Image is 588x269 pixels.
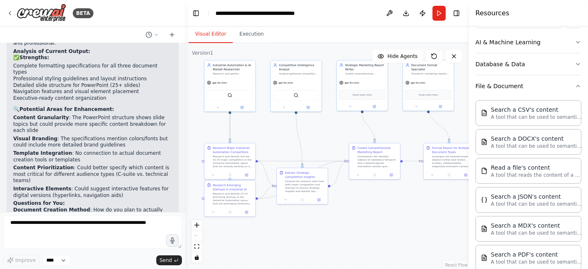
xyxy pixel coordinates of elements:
[165,30,179,40] button: Start a new chat
[481,139,488,145] img: DOCXSearchTool
[233,26,270,43] button: Execution
[296,105,320,110] button: Open in side panel
[13,186,72,192] strong: Interactive Elements
[239,210,253,215] button: Open in side panel
[476,8,509,18] h4: Resources
[491,172,582,178] p: A tool that reads the content of a file. To use this tool, provide a 'file_path' parameter with t...
[426,108,451,140] g: Edge from 09360535-fe45-406f-b280-2489a3c30f12 to ed7a51df-4c5c-4a8c-9791-711421a0f4ab
[373,50,423,63] button: Hide Agents
[403,159,421,163] g: Edge from 63dcb63a-87e3-4434-aef6-840533784bc9 to ed7a51df-4c5c-4a8c-9791-711421a0f4ab
[411,72,452,75] div: Transform marketing reports into professionally formatted, presentation-ready content optimized f...
[13,76,172,82] li: Professional styling guidelines and layout instructions
[13,89,172,95] li: Navigation features and visual element placement
[166,234,179,247] button: Click to speak your automation idea
[279,81,293,84] span: gpt-4o-mini
[411,81,425,84] span: gpt-4o-mini
[294,197,311,202] button: No output available
[403,60,454,111] div: Document Format SpecialistTransform marketing reports into professionally formatted, presentation...
[230,105,254,110] button: Open in side panel
[279,63,319,71] div: Competitive Intelligence Analyst
[285,180,325,193] div: Analyze the research data from both major competitors and startups to extract strategic insights ...
[213,155,253,168] div: Research and identify the top 15-20 major competitors in the Industrial Automation space that are...
[277,168,328,204] div: Extract Strategic Competitive InsightsAnalyze the research data from both major competitors and s...
[227,93,232,98] img: SerperDevTool
[13,150,172,163] p: : No connection to actual document creation tools or templates
[213,183,253,191] div: Research Emerging Startups in Industrial AI
[17,4,66,22] img: Logo
[337,60,388,111] div: Strategic Marketing Report WriterCreate comprehensive, professional marketing reports that synthe...
[189,26,233,43] button: Visual Editor
[13,106,172,113] p: 🔍
[73,8,93,18] div: BETA
[285,171,325,179] div: Extract Strategic Competitive Insights
[476,75,581,97] button: File & Document
[432,155,472,168] div: Loremipsu dol sitametconsec adipiscin elitse doei tempo incididu, utlaboreetdolo magnaaliq enimad...
[491,250,582,259] div: Search a PDF's content
[358,146,398,154] div: Create Comprehensive Marketing Report
[190,7,202,19] button: Hide left sidebar
[440,173,458,178] button: No output available
[191,241,202,252] button: fit view
[294,93,299,98] img: SerperDevTool
[481,197,488,203] img: JSONSearchTool
[363,104,386,109] button: Open in side panel
[345,81,359,84] span: gpt-4o-mini
[258,184,274,200] g: Edge from a4bf3560-3841-4883-890f-827cddf51a60 to 77aa3ecc-d90d-49d6-9092-fe55880869ff
[192,50,213,56] div: Version 1
[15,257,36,264] span: Improve
[13,55,172,61] p: ✅
[387,53,418,60] span: Hide Agents
[13,95,172,102] li: Executive-ready content organization
[258,159,274,188] g: Edge from 9bb12fbe-9bf2-4a2a-b7ad-aa0b7d72169e to 77aa3ecc-d90d-49d6-9092-fe55880869ff
[13,136,57,142] strong: Visual Branding
[215,9,308,17] nav: breadcrumb
[213,81,227,84] span: gpt-4o-mini
[349,143,401,180] div: Create Comprehensive Marketing ReportLoremipsum dol sitametc adipisci eli seddoeius temporin utla...
[481,255,488,261] img: PDFSearchTool
[213,63,253,71] div: Industrial Automation & AI Market Researcher
[13,165,172,184] p: : Could better specify which content is most critical for different audience types (C-suite vs. t...
[432,146,472,154] div: Format Report for Multiple Document Types
[312,197,326,202] button: Open in side panel
[191,252,202,263] button: toggle interactivity
[13,115,69,120] strong: Content Granularity
[358,155,398,168] div: Loremipsum dol sitametc adipisci eli seddoeius temporin utla e doloremagnaal enimadmin veniam qui...
[13,136,172,149] p: : The specifications mention colors/fonts but could include more detailed brand guidelines
[213,192,253,205] div: Research and identify 10-15 promising startups in the Industrial Automation space that are levera...
[476,31,581,53] button: AI & Machine Learning
[481,226,488,232] img: MDXSearchTool
[3,255,39,266] button: Improve
[13,48,90,54] strong: Analysis of Current Output:
[156,255,182,265] button: Send
[491,143,582,149] p: A tool that can be used to semantic search a query from a DOCX's content.
[160,257,172,264] span: Send
[19,55,49,60] strong: Strengths:
[294,113,304,165] g: Edge from c2faa5f4-db77-4d32-ad67-73206065df56 to 77aa3ecc-d90d-49d6-9092-fe55880869ff
[330,159,346,188] g: Edge from 77aa3ecc-d90d-49d6-9092-fe55880869ff to 63dcb63a-87e3-4434-aef6-840533784bc9
[13,186,172,199] p: : Could suggest interactive features for digital versions (hyperlinks, navigation aids)
[204,143,256,180] div: Research Major Industrial Automation CompetitorsResearch and identify the top 15-20 major competi...
[445,263,468,267] a: React Flow attribution
[279,72,319,75] div: Analyze gathered competitor data to extract strategic insights, identify market opportunities, co...
[13,207,90,213] strong: Document Creation Method
[476,53,581,75] button: Database & Data
[13,63,172,76] li: Complete formatting specifications for all three document types
[191,220,202,231] button: zoom in
[13,200,65,206] strong: Questions for You:
[491,192,582,201] div: Search a JSON's content
[13,115,172,134] p: : The PowerPoint structure shows slide topics but could provide more specific content breakdown f...
[419,93,438,97] span: Drop tools here
[221,173,239,178] button: No output available
[384,173,398,178] button: Open in side panel
[459,173,473,178] button: Open in side panel
[204,180,256,217] div: Research Emerging Startups in Industrial AIResearch and identify 10-15 promising startups in the ...
[360,113,377,140] g: Edge from 0a5ec8c1-cc3e-41b8-875c-26595fb9a4d7 to 63dcb63a-87e3-4434-aef6-840533784bc9
[13,165,74,171] strong: Content Prioritization
[411,63,452,71] div: Document Format Specialist
[366,173,383,178] button: No output available
[491,114,582,120] p: A tool that can be used to semantic search a query from a CSV's content.
[213,72,253,75] div: Research and gather comprehensive information about major competitors and promising startups in I...
[491,230,582,236] p: A tool that can be used to semantic search a query from a MDX's content.
[228,113,232,178] g: Edge from e94f9057-703c-48a2-b597-6828939ab9f2 to a4bf3560-3841-4883-890f-827cddf51a60
[491,221,582,230] div: Search a MDX's content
